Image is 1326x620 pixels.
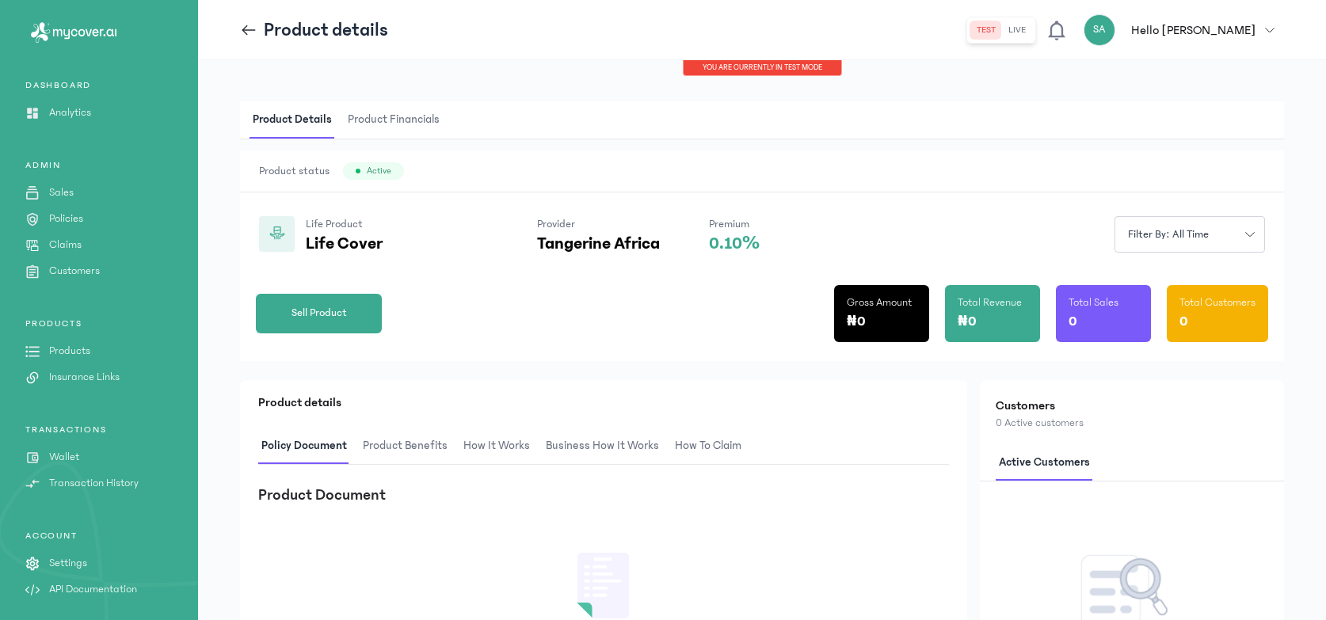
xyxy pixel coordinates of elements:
[49,343,90,359] p: Products
[306,218,363,230] span: Life Product
[996,415,1268,432] p: 0 Active customers
[958,295,1022,310] p: Total Revenue
[258,484,386,506] h3: Product Document
[996,396,1268,415] h2: Customers
[49,581,137,598] p: API Documentation
[259,163,330,179] span: Product status
[958,310,977,333] p: ₦0
[258,393,949,412] p: Product details
[306,234,488,253] p: Life Cover
[250,101,345,139] button: Product Details
[258,428,360,465] button: Policy Document
[291,305,347,321] span: Sell Product
[537,218,575,230] span: Provider
[1179,295,1256,310] p: Total Customers
[1084,14,1115,46] div: SA
[1084,14,1284,46] button: SAHello [PERSON_NAME]
[672,428,754,465] button: How to claim
[460,428,543,465] button: How It Works
[49,105,91,121] p: Analytics
[367,165,391,177] span: Active
[672,428,745,465] span: How to claim
[360,428,460,465] button: Product Benefits
[996,444,1103,481] button: Active customers
[258,428,350,465] span: Policy Document
[49,449,79,466] p: Wallet
[847,310,866,333] p: ₦0
[1115,216,1265,253] button: Filter by: all time
[1118,226,1218,243] span: Filter by: all time
[256,294,382,333] button: Sell Product
[1179,310,1188,333] p: 0
[709,218,749,230] span: Premium
[49,475,139,492] p: Transaction History
[1131,21,1256,40] p: Hello [PERSON_NAME]
[250,101,335,139] span: Product Details
[264,17,388,43] p: Product details
[1069,310,1077,333] p: 0
[345,101,443,139] span: Product Financials
[49,211,83,227] p: Policies
[970,21,1002,40] button: test
[360,428,451,465] span: Product Benefits
[49,555,87,572] p: Settings
[49,369,120,386] p: Insurance Links
[847,295,912,310] p: Gross Amount
[1002,21,1032,40] button: live
[709,234,760,253] p: 0.10%
[543,428,662,465] span: Business How It Works
[49,263,100,280] p: Customers
[49,237,82,253] p: Claims
[1069,295,1118,310] p: Total Sales
[996,444,1093,481] span: Active customers
[537,234,660,253] p: Tangerine Africa
[460,428,533,465] span: How It Works
[683,60,842,76] div: You are currently in TEST MODE
[345,101,452,139] button: Product Financials
[543,428,672,465] button: Business How It Works
[49,184,74,201] p: Sales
